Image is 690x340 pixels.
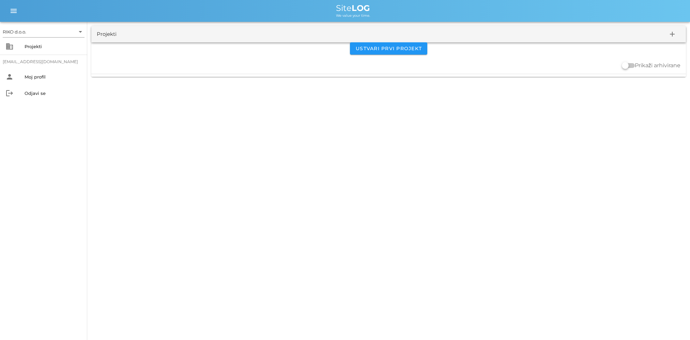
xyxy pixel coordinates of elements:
[5,42,14,51] i: business
[336,3,370,13] span: Site
[25,74,82,80] div: Moj profil
[76,28,85,36] i: arrow_drop_down
[25,44,82,49] div: Projekti
[5,73,14,81] i: person
[350,42,427,55] button: Ustvari prvi projekt
[3,26,85,37] div: RIKO d.o.o.
[5,89,14,97] i: logout
[352,3,370,13] b: LOG
[635,62,680,69] label: Prikaži arhivirane
[25,90,82,96] div: Odjavi se
[10,7,18,15] i: menu
[97,30,117,38] div: Projekti
[336,13,370,18] span: We value your time.
[668,30,676,38] i: add
[355,45,422,52] span: Ustvari prvi projekt
[3,29,26,35] div: RIKO d.o.o.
